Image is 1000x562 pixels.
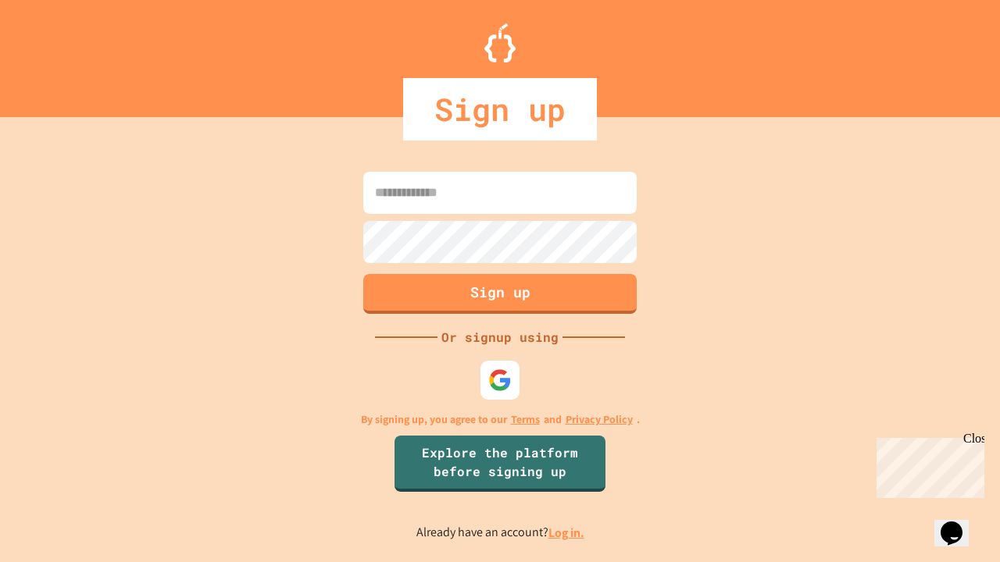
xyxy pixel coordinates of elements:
[416,523,584,542] p: Already have an account?
[548,525,584,541] a: Log in.
[395,436,605,492] a: Explore the platform before signing up
[511,411,540,428] a: Terms
[870,432,984,498] iframe: chat widget
[403,78,597,140] div: Sign up
[6,6,108,99] div: Chat with us now!Close
[363,274,637,314] button: Sign up
[566,411,633,428] a: Privacy Policy
[361,411,640,428] p: By signing up, you agree to our and .
[488,368,512,392] img: google-icon.svg
[437,328,562,347] div: Or signup using
[934,500,984,546] iframe: chat widget
[484,23,516,62] img: Logo.svg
